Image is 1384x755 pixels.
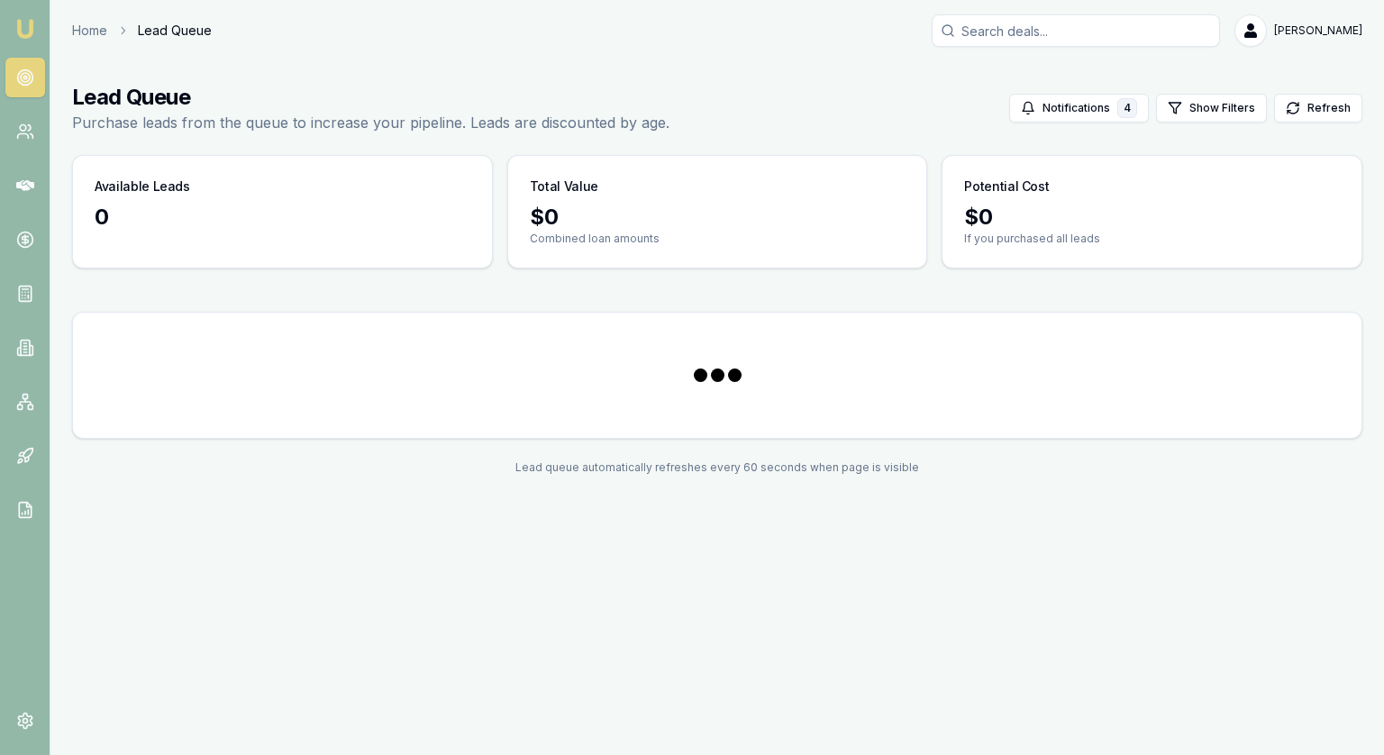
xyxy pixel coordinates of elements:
[1009,94,1149,123] button: Notifications4
[964,203,1340,232] div: $ 0
[72,460,1362,475] div: Lead queue automatically refreshes every 60 seconds when page is visible
[1274,23,1362,38] span: [PERSON_NAME]
[964,232,1340,246] p: If you purchased all leads
[964,177,1049,196] h3: Potential Cost
[72,112,669,133] p: Purchase leads from the queue to increase your pipeline. Leads are discounted by age.
[14,18,36,40] img: emu-icon-u.png
[72,83,669,112] h1: Lead Queue
[72,22,107,40] a: Home
[1274,94,1362,123] button: Refresh
[1156,94,1267,123] button: Show Filters
[932,14,1220,47] input: Search deals
[95,177,190,196] h3: Available Leads
[530,177,598,196] h3: Total Value
[138,22,212,40] span: Lead Queue
[95,203,470,232] div: 0
[530,232,906,246] p: Combined loan amounts
[530,203,906,232] div: $ 0
[72,22,212,40] nav: breadcrumb
[1117,98,1137,118] div: 4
